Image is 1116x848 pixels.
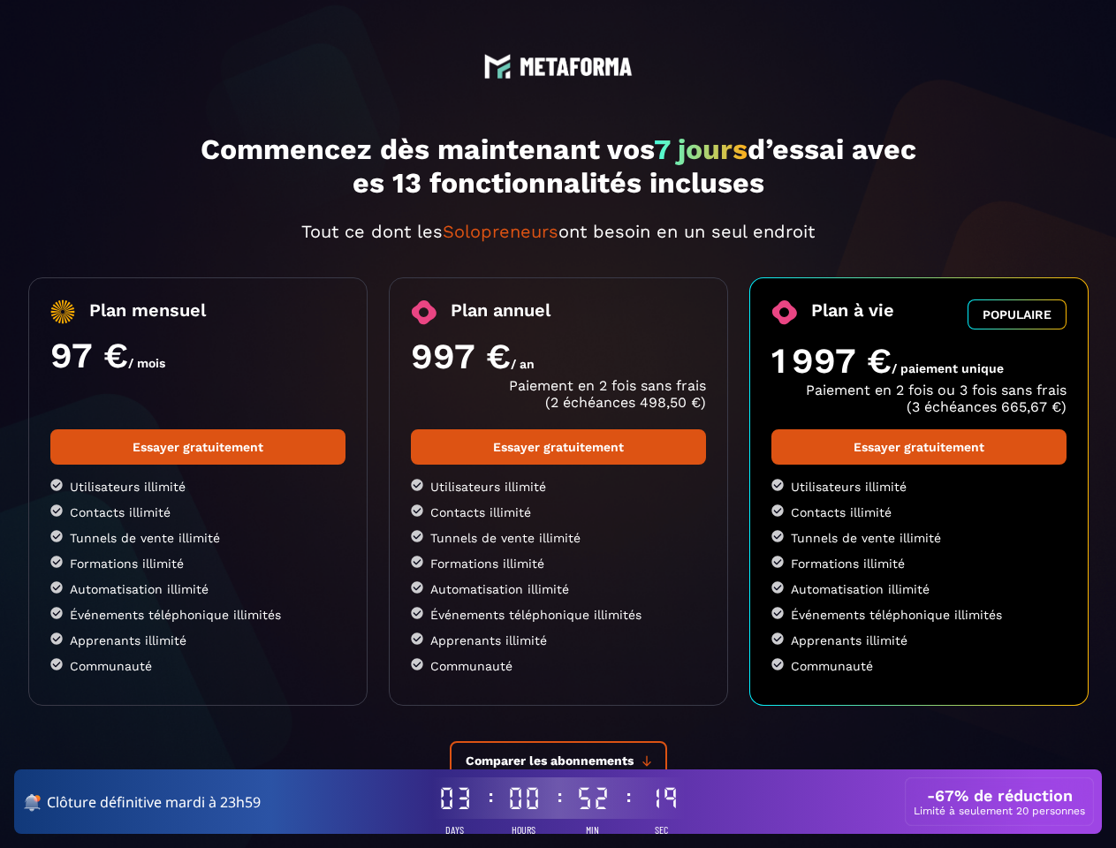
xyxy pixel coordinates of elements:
li: Formations illimité [50,556,345,571]
li: Utilisateurs illimité [411,479,706,494]
img: checked [50,556,63,568]
span: Hours [512,823,535,836]
img: checked [771,607,784,619]
li: Communauté [50,658,345,673]
span: / paiement unique [892,361,1004,375]
img: checked [50,658,63,670]
li: Contacts illimité [50,504,345,519]
span: Plan mensuel [89,299,206,324]
span: 997 € [411,336,511,377]
img: checked [771,504,784,517]
div: 19 [645,784,679,812]
p: Paiement en 2 fois sans frais (2 échéances 498,50 €) [411,377,706,411]
img: checked [50,530,63,542]
img: logo [520,57,633,76]
button: Comparer les abonnements [450,741,667,780]
img: checked [771,581,784,594]
span: Clôture définitive mardi à 23h59 [47,791,261,813]
img: checked [50,479,63,491]
span: / an [511,357,535,371]
img: checked [771,530,784,542]
img: checked [771,658,784,670]
li: Communauté [411,658,706,673]
span: Days [445,823,464,836]
li: Utilisateurs illimité [50,479,345,494]
img: checked [411,581,423,594]
li: Apprenants illimité [50,632,345,647]
span: Sec [655,823,668,836]
img: checked [771,556,784,568]
p: Tout ce dont les ont besoin en un seul endroit [28,221,1089,242]
span: Min [586,823,599,836]
img: checked [50,632,63,645]
h3: -67% de réduction [927,786,1073,805]
span: 97 € [50,335,128,376]
div: 03 [438,784,472,812]
li: Contacts illimité [411,504,706,519]
a: Essayer gratuitement [771,429,1067,465]
img: checked [411,607,423,619]
img: checked [50,504,63,517]
li: Apprenants illimité [411,632,706,647]
img: checked [411,504,423,517]
div: 00 [507,784,541,812]
img: checked [771,479,784,491]
button: POPULAIRE [968,299,1067,329]
li: Formations illimité [771,556,1067,571]
li: Événements téléphonique illimités [50,607,345,622]
li: Utilisateurs illimité [771,479,1067,494]
img: checked [411,632,423,645]
span: Solopreneurs [443,221,558,242]
span: Plan annuel [451,299,550,325]
h1: Commencez dès maintenant vos d’essai avec [28,132,1089,200]
p: es 13 fonctionnalités incluses [28,166,1089,200]
a: Essayer gratuitement [411,429,706,465]
li: Apprenants illimité [771,632,1067,647]
li: Automatisation illimité [771,581,1067,596]
li: Tunnels de vente illimité [411,530,706,545]
span: Comparer les abonnements [466,753,634,768]
li: Tunnels de vente illimité [50,530,345,545]
img: checked [411,658,423,670]
img: checked [50,607,63,619]
p: Paiement en 2 fois ou 3 fois sans frais (3 échéances 665,67 €) [771,382,1067,415]
img: checked [411,479,423,491]
img: checked [50,581,63,594]
li: Automatisation illimité [411,581,706,596]
span: 1 997 € [771,340,892,382]
img: checked [411,530,423,542]
li: Tunnels de vente illimité [771,530,1067,545]
img: logo [484,53,511,79]
a: Essayer gratuitement [50,429,345,465]
span: POPULAIRE [983,307,1051,322]
li: Contacts illimité [771,504,1067,519]
div: 52 [576,784,610,812]
li: Automatisation illimité [50,581,345,596]
img: checked [771,632,784,645]
p: Limité à seulement 20 personnes [914,805,1085,817]
li: Événements téléphonique illimités [771,607,1067,622]
li: Communauté [771,658,1067,673]
span: / mois [128,356,165,370]
span: 7 jours [654,132,748,166]
span: Plan à vie [811,299,894,329]
img: checked [411,556,423,568]
li: Formations illimité [411,556,706,571]
li: Événements téléphonique illimités [411,607,706,622]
